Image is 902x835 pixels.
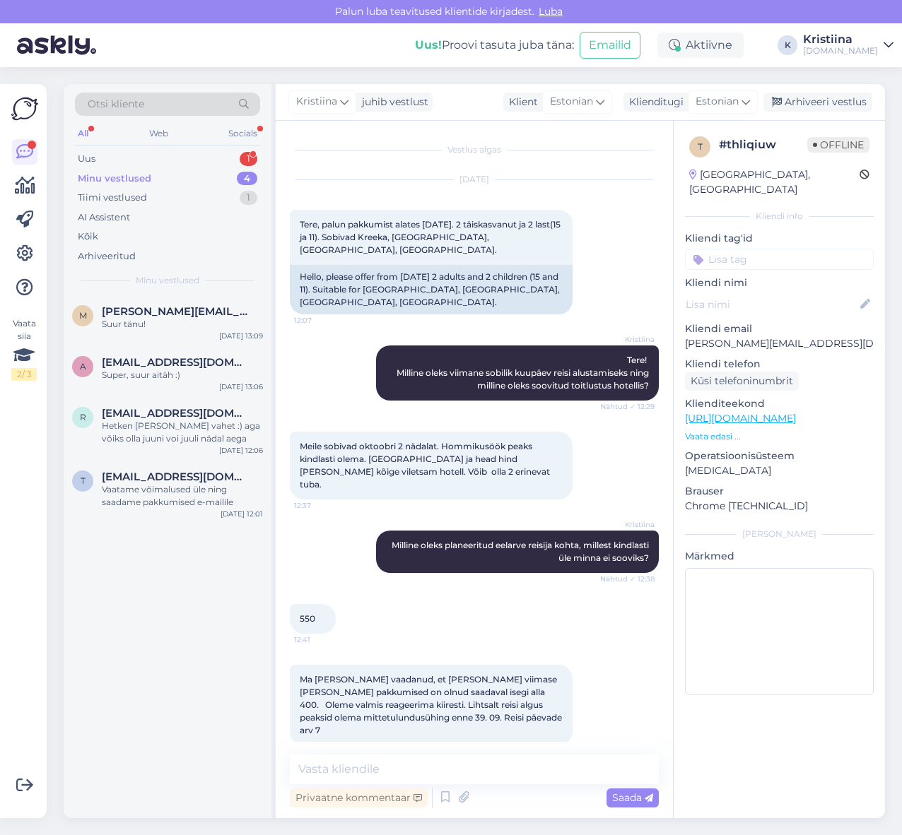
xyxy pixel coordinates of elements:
[503,95,538,109] div: Klient
[294,500,347,511] span: 12:37
[415,37,574,54] div: Proovi tasuta juba täna:
[11,95,38,122] img: Askly Logo
[550,94,593,109] span: Estonian
[602,519,655,530] span: Kristiina
[240,191,257,205] div: 1
[534,5,567,18] span: Luba
[778,35,797,55] div: K
[102,407,249,420] span: ratsep.annika1995@gmail.com
[79,310,87,321] span: m
[237,172,257,186] div: 4
[219,445,263,456] div: [DATE] 12:06
[300,613,315,624] span: 550
[696,94,739,109] span: Estonian
[81,475,86,486] span: t
[685,231,874,246] p: Kliendi tag'id
[102,483,263,509] div: Vaatame võimalused üle ning saadame pakkumised e-mailile
[240,152,257,166] div: 1
[146,124,171,143] div: Web
[219,331,263,341] div: [DATE] 13:09
[803,45,878,57] div: [DOMAIN_NAME]
[803,34,878,45] div: Kristiina
[698,141,703,152] span: t
[290,788,428,807] div: Privaatne kommentaar
[225,124,260,143] div: Socials
[102,470,249,483] span: tiinapukma@gmail.com
[803,34,894,57] a: Kristiina[DOMAIN_NAME]
[685,430,874,443] p: Vaata edasi ...
[685,449,874,463] p: Operatsioonisüsteem
[294,315,347,326] span: 12:07
[685,484,874,499] p: Brauser
[294,634,347,645] span: 12:41
[300,674,564,735] span: Ma [PERSON_NAME] vaadanud, et [PERSON_NAME] viimase [PERSON_NAME] pakkumised on olnud saadaval is...
[102,356,249,369] span: Angelafedossovski@outlook.com
[600,574,655,584] span: Nähtud ✓ 12:38
[78,152,95,166] div: Uus
[102,369,263,381] div: Super, suur aitäh :)
[623,95,684,109] div: Klienditugi
[685,276,874,290] p: Kliendi nimi
[102,420,263,445] div: Hetken [PERSON_NAME] vahet :) aga võiks olla juuni voi juuli nädal aega
[685,499,874,514] p: Chrome [TECHNICAL_ID]
[78,249,136,263] div: Arhiveeritud
[685,549,874,564] p: Märkmed
[78,211,130,225] div: AI Assistent
[296,94,337,109] span: Kristiina
[290,143,659,156] div: Vestlus algas
[300,441,552,490] span: Meile sobivad oktoobri 2 nädalat. Hommikusöök peaks kindlasti olema. [GEOGRAPHIC_DATA] ja head hi...
[580,32,640,59] button: Emailid
[719,136,807,153] div: # thliqiuw
[685,357,874,372] p: Kliendi telefon
[290,173,659,186] div: [DATE]
[415,38,442,52] b: Uus!
[356,95,428,109] div: juhib vestlust
[686,297,857,312] input: Lisa nimi
[689,167,860,197] div: [GEOGRAPHIC_DATA], [GEOGRAPHIC_DATA]
[78,172,151,186] div: Minu vestlused
[657,32,744,58] div: Aktiivne
[685,321,874,336] p: Kliendi email
[80,361,86,372] span: A
[11,368,37,381] div: 2 / 3
[221,509,263,519] div: [DATE] 12:01
[612,791,653,804] span: Saada
[80,412,86,422] span: r
[75,124,91,143] div: All
[600,401,655,412] span: Nähtud ✓ 12:29
[219,381,263,392] div: [DATE] 13:06
[102,305,249,318] span: marge.puuraid@gmail.com
[300,219,563,255] span: Tere, palun pakkumist alates [DATE]. 2 täiskasvanut ja 2 last(15 ja 11). Sobivad Kreeka, [GEOGRAP...
[685,396,874,411] p: Klienditeekond
[602,334,655,345] span: Kristiina
[685,412,796,425] a: [URL][DOMAIN_NAME]
[763,93,872,112] div: Arhiveeri vestlus
[392,540,651,563] span: Milline oleks planeeritud eelarve reisija kohta, millest kindlasti üle minna ei sooviks?
[290,265,573,314] div: Hello, please offer from [DATE] 2 adults and 2 children (15 and 11). Suitable for [GEOGRAPHIC_DAT...
[102,318,263,331] div: Suur tänu!
[685,528,874,540] div: [PERSON_NAME]
[11,317,37,381] div: Vaata siia
[685,372,799,391] div: Küsi telefoninumbrit
[136,274,199,287] span: Minu vestlused
[685,336,874,351] p: [PERSON_NAME][EMAIL_ADDRESS][DOMAIN_NAME]
[685,249,874,270] input: Lisa tag
[397,355,651,391] span: Tere! Milline oleks viimane sobilik kuupäev reisi alustamiseks ning milline oleks soovitud toitlu...
[685,463,874,478] p: [MEDICAL_DATA]
[685,210,874,223] div: Kliendi info
[88,97,144,112] span: Otsi kliente
[807,137,869,153] span: Offline
[78,230,98,244] div: Kõik
[78,191,147,205] div: Tiimi vestlused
